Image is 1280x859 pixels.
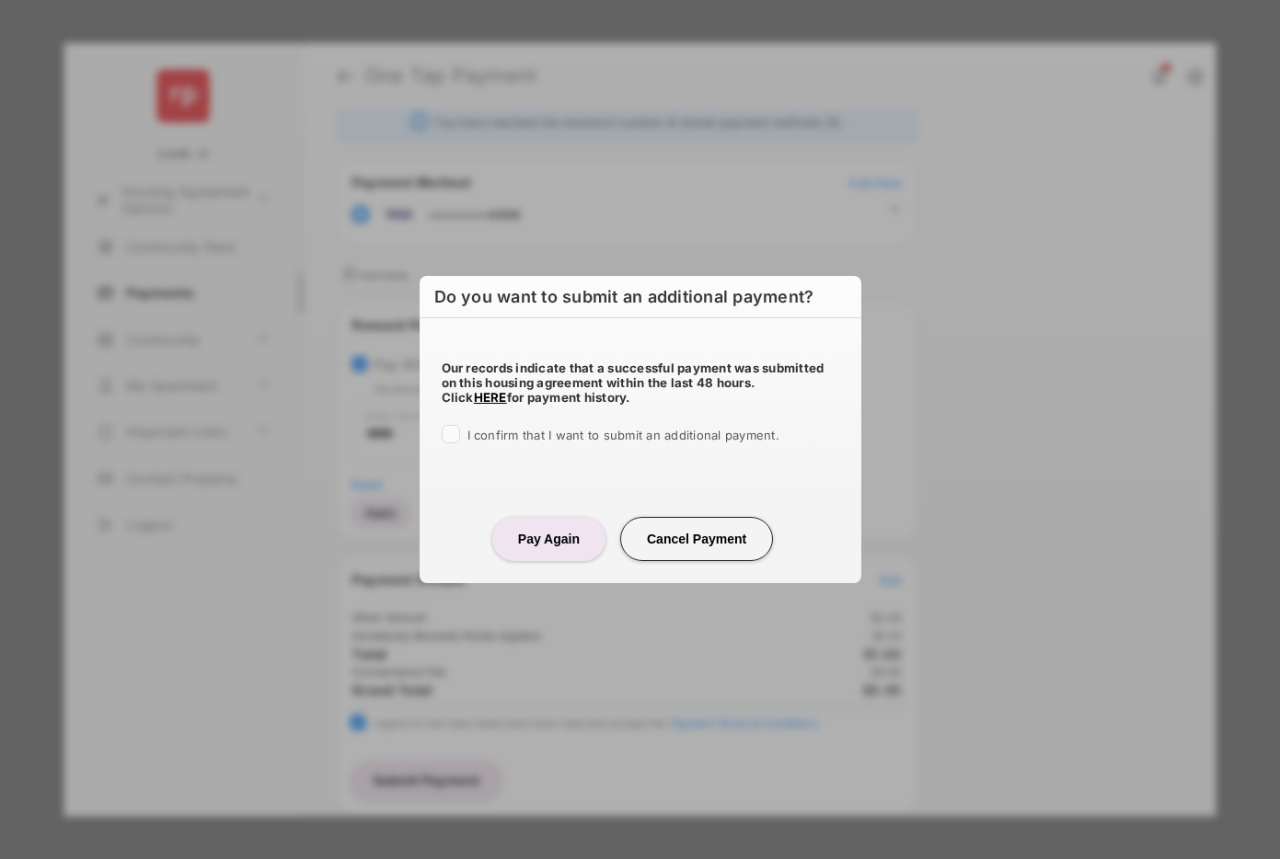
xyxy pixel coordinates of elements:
[420,276,861,318] h6: Do you want to submit an additional payment?
[467,428,779,442] span: I confirm that I want to submit an additional payment.
[442,361,839,405] h5: Our records indicate that a successful payment was submitted on this housing agreement within the...
[492,517,605,561] button: Pay Again
[474,390,507,405] a: HERE
[620,517,773,561] button: Cancel Payment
